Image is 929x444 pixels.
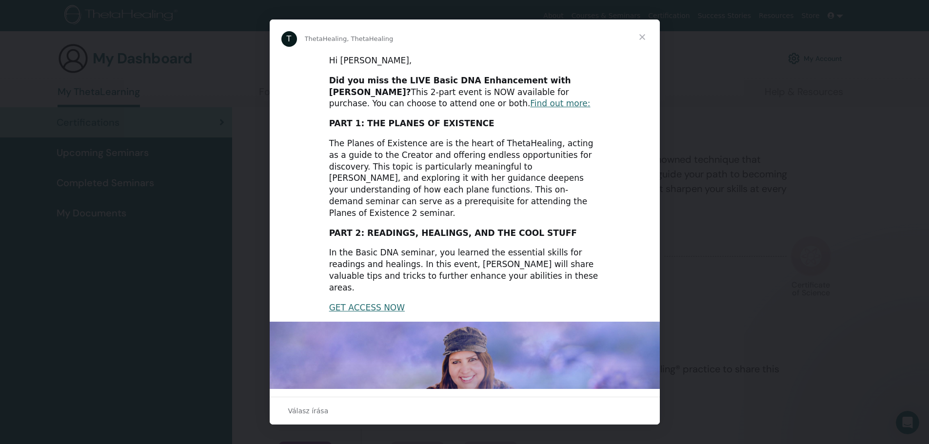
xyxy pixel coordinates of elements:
a: GET ACCESS NOW [329,303,405,312]
span: , ThetaHealing [347,35,393,42]
div: Hi [PERSON_NAME], [329,55,600,67]
b: PART 1: THE PLANES OF EXISTENCE [329,118,494,128]
b: PART 2: READINGS, HEALINGS, AND THE COOL STUFF [329,228,577,238]
span: Válasz írása [288,405,329,417]
span: ThetaHealing [305,35,347,42]
div: In the Basic DNA seminar, you learned the essential skills for readings and healings. In this eve... [329,247,600,293]
div: The Planes of Existence are is the heart of ThetaHealing, acting as a guide to the Creator and of... [329,138,600,219]
span: Bezárás [625,19,660,55]
div: Profile image for ThetaHealing [281,31,297,47]
b: Did you miss the LIVE Basic DNA Enhancement with [PERSON_NAME]? [329,76,571,97]
div: This 2-part event is NOW available for purchase. You can choose to attend one or both. [329,75,600,110]
div: Beszélgetés megnyitása és válasz [270,397,660,425]
a: Find out more: [530,98,590,108]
